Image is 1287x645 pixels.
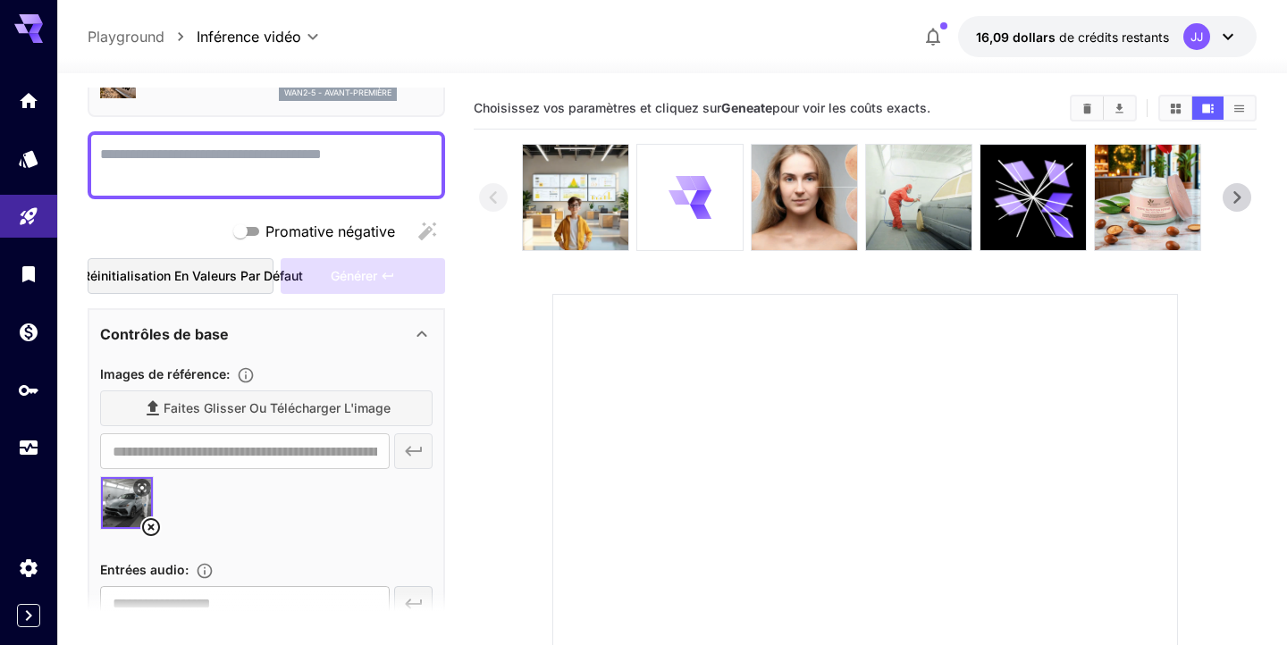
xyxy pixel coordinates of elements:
[88,258,273,295] button: Réinitialisation en valeurs par défaut
[18,263,39,285] div: Bibliothèque
[523,145,628,250] img: A+LXBCsA+svFAAAAAElFTkSuQmCC
[265,221,395,242] span: Promative négative
[18,89,39,112] div: Foyer
[976,29,1056,45] span: 16,09 dollars
[1059,29,1169,45] span: de crédits restants
[281,258,445,295] div: Veuillez ajouter une invite avec au moins 3 caractères
[88,26,164,47] a: Playground
[1160,96,1191,120] button: Montrer les médias en vue de la grille
[1192,96,1224,120] button: Montrer les médias en vidéo
[100,313,433,356] div: Contrôles de base
[197,26,301,47] span: Inférence vidéo
[18,205,39,228] div: Playground
[1183,23,1210,50] div: JJ
[100,366,230,381] span: Images de référence:
[100,562,189,577] span: Entrées audio:
[1070,95,1137,121] div: Tout est clairTélécharger tous
[18,437,39,459] div: Utilisation
[958,16,1257,57] button: 16,09257 dollarsJJ
[17,604,40,627] button: Étendre la barre latérale
[189,562,221,580] button: Téléchargez un fichier audio. Formats pris en charge: .mp3, .wav, .flac, .aac, .ogg, .m4a, .wma
[1104,96,1135,120] button: Télécharger tous
[474,100,930,115] span: Choisissez vos paramètres et cliquez sur pour voir les coûts exacts.
[752,145,857,250] img: Go9Gc9GyEAAAAASUVORK5CYII=
[230,366,262,384] button: Télécharger une image de référence pour guider le résultat. Formats pris en charge: MP4, WEBM et ...
[100,323,229,345] p: Contrôles de base
[18,379,39,401] div: Clés d'API
[976,28,1169,46] div: 16,09257 dollars
[721,100,772,115] b: Geneate
[88,26,197,47] nav: Mureur
[18,321,39,343] div: Portefeuille
[866,145,972,250] img: YstGiMz4qyKZRKY+aSlHH5TcikiQXvsnthK7yOFLEcczCWPXLtnSOKCqldqA+1tt8Ycdr8uN8w4bcMX2BNIn893EAOOjYrWfx...
[1072,96,1103,120] button: Tout est clair
[1224,96,1255,120] button: Montrer les médias en vue de la liste
[1158,95,1257,121] div: Montrer les médias en vue de la grilleMontrer les médias en vidéoMontrer les médias en vue de la ...
[18,557,39,579] div: Paramètres
[1095,145,1200,250] img: UoYaAFD7smLqDPyHIVfJSU7ezESQOPNhwFDa6MlIOqxOL5aT5dWjZPez+H2Hgl1FlRHlGhQAHmVbyp6ZO1xk6zu8KaX3J4O8v...
[284,87,391,99] p: wan2-5 - avant-première
[18,147,39,170] div: Modèles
